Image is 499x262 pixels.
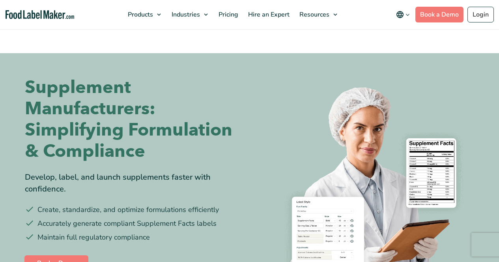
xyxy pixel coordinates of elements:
[467,7,494,22] a: Login
[25,171,244,195] div: Develop, label, and launch supplements faster with confidence.
[169,10,201,19] span: Industries
[415,7,463,22] a: Book a Demo
[216,10,239,19] span: Pricing
[125,10,154,19] span: Products
[25,77,244,162] h1: Supplement Manufacturers: Simplifying Formulation & Compliance
[25,232,244,243] li: Maintain full regulatory compliance
[25,218,244,229] li: Accurately generate compliant Supplement Facts labels
[246,10,290,19] span: Hire an Expert
[25,204,244,215] li: Create, standardize, and optimize formulations efficiently
[297,10,330,19] span: Resources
